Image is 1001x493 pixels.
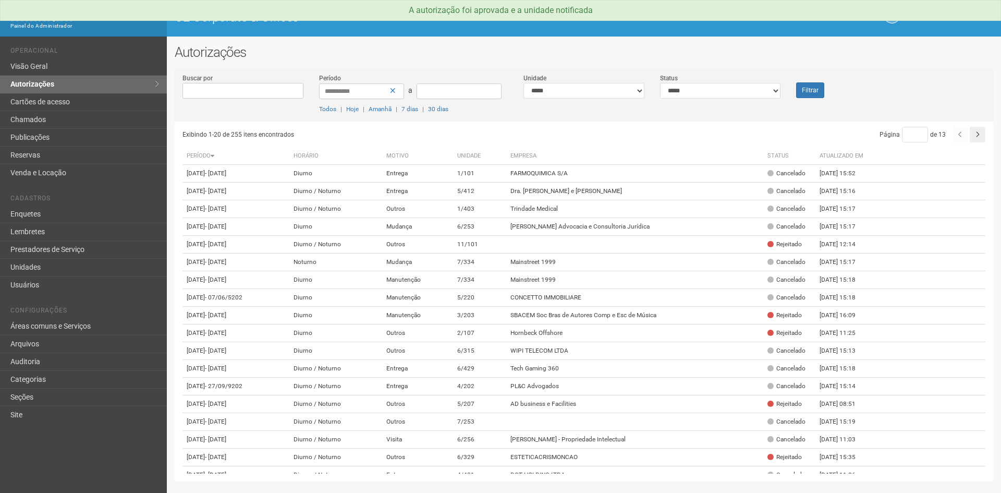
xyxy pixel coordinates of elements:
[382,271,453,289] td: Manutenção
[382,324,453,342] td: Outros
[767,222,805,231] div: Cancelado
[382,165,453,183] td: Entrega
[767,435,805,444] div: Cancelado
[767,205,805,213] div: Cancelado
[408,86,412,94] span: a
[205,311,226,319] span: - [DATE]
[428,105,448,113] a: 30 dias
[453,324,506,342] td: 2/107
[815,254,873,271] td: [DATE] 15:17
[815,165,873,183] td: [DATE] 15:52
[506,431,763,449] td: [PERSON_NAME] - Propriedade Intelectual
[182,466,289,484] td: [DATE]
[182,165,289,183] td: [DATE]
[175,44,993,60] h2: Autorizações
[182,236,289,254] td: [DATE]
[182,395,289,413] td: [DATE]
[767,471,805,479] div: Cancelado
[815,324,873,342] td: [DATE] 11:25
[767,187,805,196] div: Cancelado
[289,413,382,431] td: Diurno / Noturno
[815,395,873,413] td: [DATE] 08:51
[10,21,159,31] div: Painel do Administrador
[382,413,453,431] td: Outros
[205,170,226,177] span: - [DATE]
[453,148,506,165] th: Unidade
[815,200,873,218] td: [DATE] 15:17
[205,471,226,478] span: - [DATE]
[767,311,802,320] div: Rejeitado
[289,307,382,324] td: Diurno
[205,382,242,390] span: - 27/09/9202
[382,254,453,271] td: Mudança
[453,236,506,254] td: 11/101
[453,342,506,360] td: 6/315
[182,289,289,307] td: [DATE]
[506,165,763,183] td: FARMOQUIMICA S/A
[205,329,226,336] span: - [DATE]
[422,105,424,113] span: |
[182,307,289,324] td: [DATE]
[289,148,382,165] th: Horário
[767,258,805,267] div: Cancelado
[506,148,763,165] th: Empresa
[289,466,382,484] td: Diurno / Noturno
[453,218,506,236] td: 6/253
[815,148,873,165] th: Atualizado em
[767,417,805,426] div: Cancelado
[453,413,506,431] td: 7/253
[182,74,213,83] label: Buscar por
[182,148,289,165] th: Período
[10,47,159,58] li: Operacional
[319,105,336,113] a: Todos
[182,342,289,360] td: [DATE]
[815,218,873,236] td: [DATE] 15:17
[453,254,506,271] td: 7/334
[815,466,873,484] td: [DATE] 11:26
[182,413,289,431] td: [DATE]
[182,378,289,395] td: [DATE]
[289,449,382,466] td: Diurno / Noturno
[182,254,289,271] td: [DATE]
[506,466,763,484] td: DGT HOLDING LTDA
[453,307,506,324] td: 3/203
[506,183,763,200] td: Dra. [PERSON_NAME] e [PERSON_NAME]
[205,418,226,425] span: - [DATE]
[453,378,506,395] td: 4/202
[182,218,289,236] td: [DATE]
[767,240,802,249] div: Rejeitado
[767,293,805,302] div: Cancelado
[182,183,289,200] td: [DATE]
[205,187,226,195] span: - [DATE]
[382,218,453,236] td: Mudança
[382,466,453,484] td: Entrega
[506,324,763,342] td: Hornbeck Offshore
[815,271,873,289] td: [DATE] 15:18
[382,378,453,395] td: Entrega
[815,289,873,307] td: [DATE] 15:18
[182,127,584,142] div: Exibindo 1-20 de 255 itens encontrados
[363,105,364,113] span: |
[182,200,289,218] td: [DATE]
[453,200,506,218] td: 1/403
[382,200,453,218] td: Outros
[815,360,873,378] td: [DATE] 15:18
[289,254,382,271] td: Noturno
[453,183,506,200] td: 5/412
[289,200,382,218] td: Diurno / Noturno
[382,449,453,466] td: Outros
[382,307,453,324] td: Manutenção
[815,342,873,360] td: [DATE] 15:13
[815,183,873,200] td: [DATE] 15:16
[319,74,341,83] label: Período
[506,307,763,324] td: SBACEM Soc Bras de Autores Comp e Esc de Música
[763,148,815,165] th: Status
[815,307,873,324] td: [DATE] 16:09
[506,342,763,360] td: WIPI TELECOM LTDA
[289,165,382,183] td: Diurno
[382,360,453,378] td: Entrega
[453,395,506,413] td: 5/207
[506,395,763,413] td: AD business e Facilities
[767,169,805,178] div: Cancelado
[382,183,453,200] td: Entrega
